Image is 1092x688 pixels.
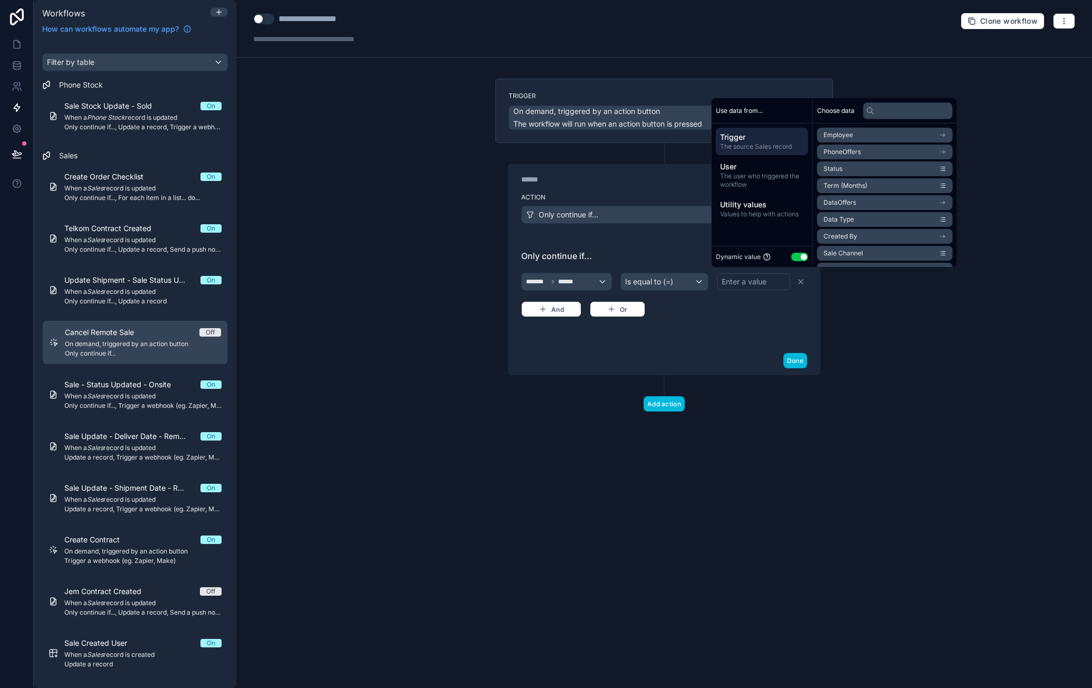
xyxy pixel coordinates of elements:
[87,444,103,452] em: Sales
[47,58,94,66] span: Filter by table
[720,142,804,151] span: The source Sales record
[87,184,103,192] em: Sales
[206,587,215,596] div: Off
[539,209,598,220] span: Only continue if...
[42,24,179,34] span: How can workflows automate my app?
[38,24,196,34] a: How can workflows automate my app?
[207,484,215,492] div: On
[207,380,215,389] div: On
[87,113,125,121] em: Phone Stock
[64,297,222,305] span: Only continue if..., Update a record
[64,123,222,131] span: Only continue if..., Update a record, Trigger a webhook (eg. Zapier, Make)
[720,210,804,218] span: Values to help with actions
[521,206,807,224] button: Only continue if...
[207,276,215,284] div: On
[961,13,1045,30] button: Clone workflow
[87,392,103,400] em: Sales
[206,328,215,337] div: Off
[716,107,763,115] span: Use data from...
[712,123,812,227] div: scrollable content
[42,580,228,623] a: Jem Contract CreatedOffWhen aSalesrecord is updatedOnly continue if..., Update a record, Send a p...
[64,586,154,597] span: Jem Contract Created
[42,632,228,675] a: Sale Created UserOnWhen aSalesrecord is createdUpdate a record
[207,102,215,110] div: On
[64,608,222,617] span: Only continue if..., Update a record, Send a push notification
[42,476,228,520] a: Sale Update - Shipment Date - RemoteOnWhen aSalesrecord is updatedUpdate a record, Trigger a webh...
[87,495,103,503] em: Sales
[817,107,855,115] span: Choose data
[720,132,804,142] span: Trigger
[783,353,807,368] button: Done
[521,301,581,317] button: And
[65,340,221,348] span: On demand, triggered by an action button
[59,150,78,161] span: Sales
[64,236,222,244] span: When a record is updated
[64,638,140,648] span: Sale Created User
[513,119,702,128] span: The workflow will run when an action button is pressed
[207,224,215,233] div: On
[64,379,184,390] span: Sale - Status Updated - Onsite
[42,53,228,71] button: Filter by table
[64,660,222,668] span: Update a record
[59,80,103,90] span: Phone Stock
[720,161,804,172] span: User
[64,557,222,565] span: Trigger a webhook (eg. Zapier, Make)
[64,431,200,442] span: Sale Update - Deliver Date - Remote
[42,373,228,416] a: Sale - Status Updated - OnsiteOnWhen aSalesrecord is updatedOnly continue if..., Trigger a webhoo...
[42,165,228,208] a: Create Order ChecklistOnWhen aSalesrecord is updatedOnly continue if..., For each item in a list....
[64,402,222,410] span: Only continue if..., Trigger a webhook (eg. Zapier, Make)
[42,528,228,571] a: Create ContractOnOn demand, triggered by an action buttonTrigger a webhook (eg. Zapier, Make)
[42,8,85,18] span: Workflows
[64,288,222,296] span: When a record is updated
[509,106,820,130] button: On demand, triggered by an action buttonThe workflow will run when an action button is pressed
[620,273,708,291] button: Is equal to (=)
[64,495,222,504] span: When a record is updated
[207,173,215,181] div: On
[87,599,103,607] em: Sales
[207,536,215,544] div: On
[64,275,200,285] span: Update Shipment - Sale Status Updated
[64,113,222,122] span: When a record is updated
[720,172,804,189] span: The user who triggered the workflow
[64,505,222,513] span: Update a record, Trigger a webhook (eg. Zapier, Make)
[207,432,215,441] div: On
[207,639,215,647] div: On
[34,41,236,688] div: scrollable content
[64,453,222,462] span: Update a record, Trigger a webhook (eg. Zapier, Make)
[64,599,222,607] span: When a record is updated
[64,651,222,659] span: When a record is created
[64,194,222,202] span: Only continue if..., For each item in a list... do...
[42,320,228,365] a: Cancel Remote SaleOffOn demand, triggered by an action buttonOnly continue if...
[64,534,132,545] span: Create Contract
[87,236,103,244] em: Sales
[644,396,685,412] button: Add action
[722,276,767,287] div: Enter a value
[42,425,228,468] a: Sale Update - Deliver Date - RemoteOnWhen aSalesrecord is updatedUpdate a record, Trigger a webho...
[42,269,228,312] a: Update Shipment - Sale Status UpdatedOnWhen aSalesrecord is updatedOnly continue if..., Update a ...
[64,483,200,493] span: Sale Update - Shipment Date - Remote
[980,16,1038,26] span: Clone workflow
[64,101,165,111] span: Sale Stock Update - Sold
[64,184,222,193] span: When a record is updated
[720,199,804,210] span: Utility values
[521,193,807,202] label: Action
[590,301,645,317] button: Or
[64,223,164,234] span: Telkom Contract Created
[64,171,156,182] span: Create Order Checklist
[42,94,228,138] a: Sale Stock Update - SoldOnWhen aPhone Stockrecord is updatedOnly continue if..., Update a record,...
[64,245,222,254] span: Only continue if..., Update a record, Send a push notification
[42,217,228,260] a: Telkom Contract CreatedOnWhen aSalesrecord is updatedOnly continue if..., Update a record, Send a...
[65,327,147,338] span: Cancel Remote Sale
[87,288,103,295] em: Sales
[65,349,221,358] span: Only continue if...
[513,106,660,117] span: On demand, triggered by an action button
[87,651,103,658] em: Sales
[64,392,222,400] span: When a record is updated
[716,253,761,261] span: Dynamic value
[625,276,673,287] span: Is equal to (=)
[509,92,820,100] label: Trigger
[64,547,222,556] span: On demand, triggered by an action button
[64,444,222,452] span: When a record is updated
[521,250,807,262] span: Only continue if...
